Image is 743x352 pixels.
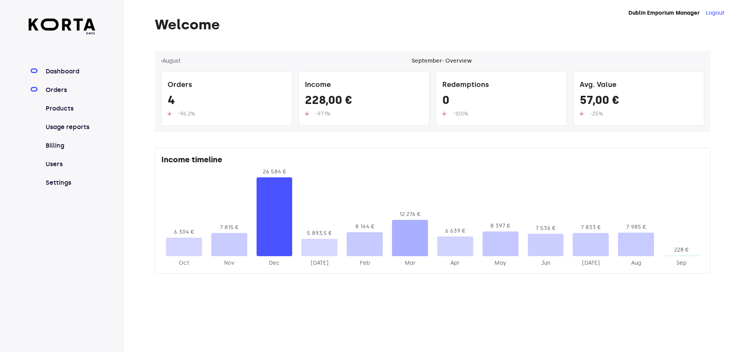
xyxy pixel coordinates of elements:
[305,111,309,116] img: up
[580,78,698,93] div: Avg. Value
[528,259,564,267] div: 2025-Jun
[161,154,704,168] div: Income timeline
[452,111,468,117] span: -100%
[483,222,519,230] div: 8 397 €
[580,111,584,116] img: up
[178,111,195,117] span: -96.2%
[315,111,330,117] span: -97.1%
[618,223,654,231] div: 7 985 €
[166,259,202,267] div: 2024-Oct
[29,19,96,36] a: beta
[706,9,724,17] button: Logout
[663,259,699,267] div: 2025-Sep
[161,57,181,65] button: ‹August
[44,141,96,150] a: Billing
[528,224,564,232] div: 7 536 €
[442,78,560,93] div: Redemptions
[580,93,698,110] div: 57,00 €
[590,111,603,117] span: -25%
[29,19,96,31] img: Korta
[347,259,383,267] div: 2025-Feb
[347,223,383,231] div: 8 144 €
[44,67,96,76] a: Dashboard
[483,259,519,267] div: 2025-May
[29,31,96,36] span: beta
[44,178,96,187] a: Settings
[44,122,96,132] a: Usage reports
[663,246,699,254] div: 228 €
[168,93,286,110] div: 4
[573,259,609,267] div: 2025-Jul
[437,259,473,267] div: 2025-Apr
[155,17,710,32] h1: Welcome
[628,10,700,16] strong: Dublin Emporium Manager
[301,230,337,237] div: 5 893,5 €
[442,111,446,116] img: up
[166,228,202,236] div: 6 304 €
[573,224,609,231] div: 7 833 €
[618,259,654,267] div: 2025-Aug
[257,259,293,267] div: 2024-Dec
[44,104,96,113] a: Products
[168,78,286,93] div: Orders
[44,85,96,95] a: Orders
[211,259,247,267] div: 2024-Nov
[412,57,472,65] div: September - Overview
[437,227,473,235] div: 6 639 €
[392,259,428,267] div: 2025-Mar
[257,168,293,176] div: 26 584 €
[211,224,247,231] div: 7 815 €
[44,160,96,169] a: Users
[392,211,428,218] div: 12 276 €
[301,259,337,267] div: 2025-Jan
[305,78,423,93] div: Income
[168,111,171,116] img: up
[442,93,560,110] div: 0
[305,93,423,110] div: 228,00 €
